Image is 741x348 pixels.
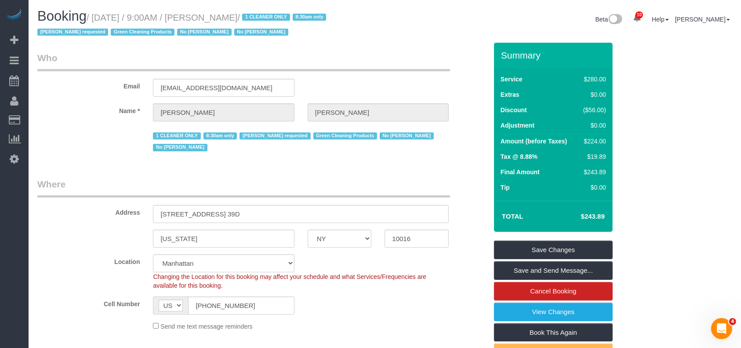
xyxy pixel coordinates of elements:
label: Address [31,205,146,217]
span: No [PERSON_NAME] [177,29,231,36]
span: Green Cleaning Products [111,29,174,36]
input: City [153,230,294,248]
label: Email [31,79,146,91]
label: Discount [501,106,527,114]
legend: Where [37,178,450,198]
input: Email [153,79,294,97]
a: Cancel Booking [494,282,613,300]
img: New interface [608,14,622,26]
span: No [PERSON_NAME] [234,29,288,36]
span: 8:30am only [293,14,327,21]
span: Send me text message reminders [160,323,252,330]
div: $19.89 [580,152,606,161]
a: Book This Again [494,323,613,342]
a: Help [652,16,669,23]
span: 8:30am only [203,132,237,139]
span: Green Cleaning Products [313,132,377,139]
a: Save and Send Message... [494,261,613,280]
a: [PERSON_NAME] [675,16,730,23]
label: Amount (before Taxes) [501,137,567,146]
span: 10 [636,11,643,18]
label: Final Amount [501,168,540,176]
span: No [PERSON_NAME] [153,144,207,151]
div: $0.00 [580,90,606,99]
h3: Summary [501,50,608,60]
div: $224.00 [580,137,606,146]
iframe: Intercom live chat [711,318,732,339]
span: [PERSON_NAME] requested [37,29,108,36]
h4: $243.89 [555,213,605,220]
div: $243.89 [580,168,606,176]
small: / [DATE] / 9:00AM / [PERSON_NAME] [37,13,329,37]
span: Booking [37,8,87,24]
label: Name * [31,103,146,115]
label: Extras [501,90,519,99]
label: Service [501,75,523,84]
legend: Who [37,51,450,71]
input: Cell Number [188,297,294,315]
input: Last Name [308,103,449,121]
label: Location [31,254,146,266]
input: First Name [153,103,294,121]
a: 10 [628,9,646,28]
div: $0.00 [580,183,606,192]
input: Zip Code [385,230,449,248]
div: $0.00 [580,121,606,130]
img: Automaid Logo [5,9,23,21]
a: Save Changes [494,241,613,259]
div: ($56.00) [580,106,606,114]
a: Beta [596,16,623,23]
span: 1 CLEANER ONLY [242,14,290,21]
span: 4 [729,318,736,325]
a: View Changes [494,303,613,321]
label: Tax @ 8.88% [501,152,538,161]
div: $280.00 [580,75,606,84]
span: Changing the Location for this booking may affect your schedule and what Services/Frequencies are... [153,273,426,289]
label: Adjustment [501,121,534,130]
label: Tip [501,183,510,192]
span: [PERSON_NAME] requested [240,132,310,139]
span: 1 CLEANER ONLY [153,132,200,139]
span: No [PERSON_NAME] [380,132,434,139]
label: Cell Number [31,297,146,308]
strong: Total [502,212,523,220]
